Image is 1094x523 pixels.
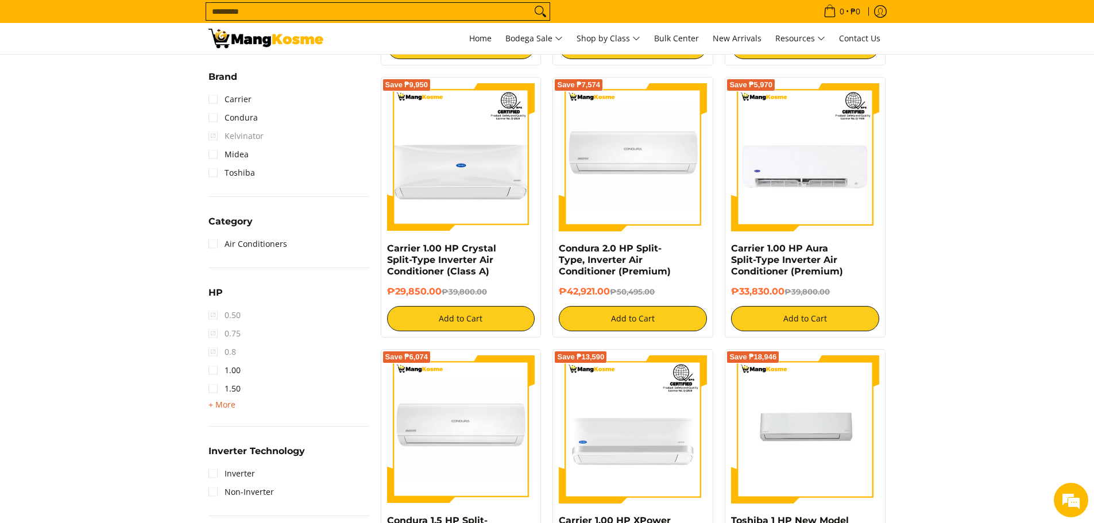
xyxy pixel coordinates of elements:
[775,32,825,46] span: Resources
[505,32,563,46] span: Bodega Sale
[820,5,864,18] span: •
[731,355,879,503] img: Toshiba 1 HP New Model Split-Type Inverter Air Conditioner (Class A)
[208,127,264,145] span: Kelvinator
[838,7,846,16] span: 0
[387,355,535,503] img: condura-split-type-inverter-air-conditioner-class-b-full-view-mang-kosme
[208,483,274,501] a: Non-Inverter
[500,23,569,54] a: Bodega Sale
[610,287,655,296] del: ₱50,495.00
[208,306,241,324] span: 0.50
[208,235,287,253] a: Air Conditioners
[208,217,253,235] summary: Open
[713,33,761,44] span: New Arrivals
[208,447,305,456] span: Inverter Technology
[208,361,241,379] a: 1.00
[770,23,831,54] a: Resources
[208,398,235,412] summary: Open
[208,288,223,297] span: HP
[731,306,879,331] button: Add to Cart
[729,354,776,361] span: Save ₱18,946
[208,447,305,464] summary: Open
[731,243,843,277] a: Carrier 1.00 HP Aura Split-Type Inverter Air Conditioner (Premium)
[208,324,241,343] span: 0.75
[208,29,323,48] img: Bodega Sale Aircon l Mang Kosme: Home Appliances Warehouse Sale Split Type
[559,83,707,231] img: condura-split-type-inverter-air-conditioner-class-b-full-view-mang-kosme
[208,90,252,109] a: Carrier
[208,109,258,127] a: Condura
[208,72,237,90] summary: Open
[557,82,600,88] span: Save ₱7,574
[571,23,646,54] a: Shop by Class
[839,33,880,44] span: Contact Us
[442,287,487,296] del: ₱39,800.00
[387,286,535,297] h6: ₱29,850.00
[387,243,496,277] a: Carrier 1.00 HP Crystal Split-Type Inverter Air Conditioner (Class A)
[559,286,707,297] h6: ₱42,921.00
[208,343,236,361] span: 0.8
[208,464,255,483] a: Inverter
[387,83,535,231] img: Carrier 1.00 HP Crystal Split-Type Inverter Air Conditioner (Class A)
[577,32,640,46] span: Shop by Class
[784,287,830,296] del: ₱39,800.00
[469,33,492,44] span: Home
[557,354,604,361] span: Save ₱13,590
[208,145,249,164] a: Midea
[208,217,253,226] span: Category
[531,3,550,20] button: Search
[385,354,428,361] span: Save ₱6,074
[208,72,237,82] span: Brand
[559,306,707,331] button: Add to Cart
[731,286,879,297] h6: ₱33,830.00
[707,23,767,54] a: New Arrivals
[559,243,671,277] a: Condura 2.0 HP Split-Type, Inverter Air Conditioner (Premium)
[833,23,886,54] a: Contact Us
[385,82,428,88] span: Save ₱9,950
[654,33,699,44] span: Bulk Center
[731,83,879,231] img: Carrier 1.00 HP Aura Split-Type Inverter Air Conditioner (Premium)
[463,23,497,54] a: Home
[387,306,535,331] button: Add to Cart
[559,355,707,503] img: Carrier 1.00 HP XPower Gold 3 Split-Type Inverter Air Conditioner (Class A)
[729,82,772,88] span: Save ₱5,970
[208,164,255,182] a: Toshiba
[208,288,223,306] summary: Open
[208,379,241,398] a: 1.50
[208,400,235,409] span: + More
[335,23,886,54] nav: Main Menu
[849,7,862,16] span: ₱0
[648,23,705,54] a: Bulk Center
